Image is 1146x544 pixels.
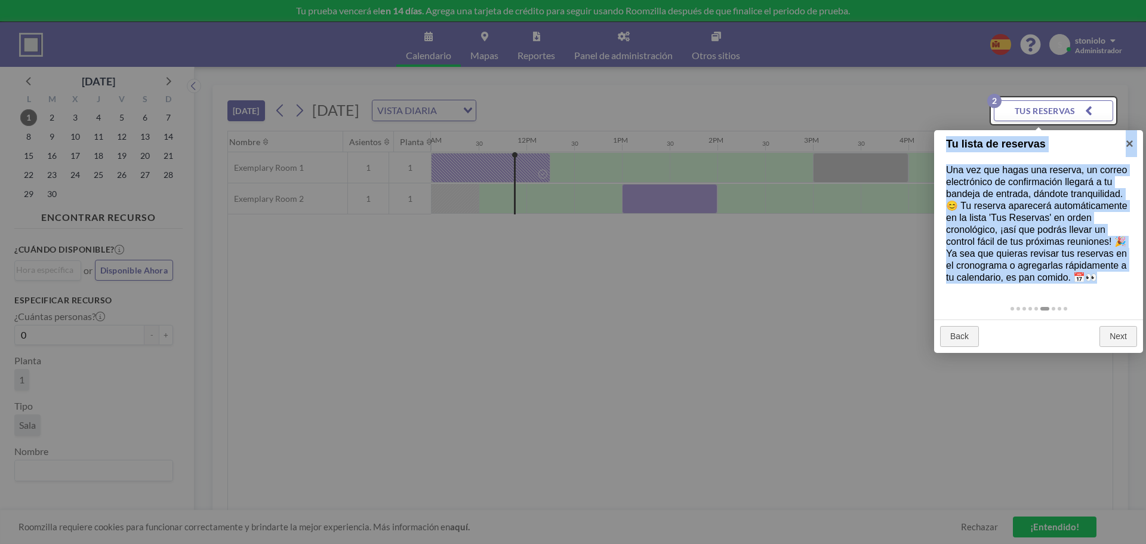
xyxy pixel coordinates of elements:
a: × [1116,130,1143,157]
p: 2 [987,94,1002,108]
div: Una vez que hagas una reserva, un correo electrónico de confirmación llegará a tu bandeja de entr... [934,152,1143,296]
h1: Tu lista de reservas [946,136,1113,152]
a: Back [940,326,979,348]
a: Next [1099,326,1137,348]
